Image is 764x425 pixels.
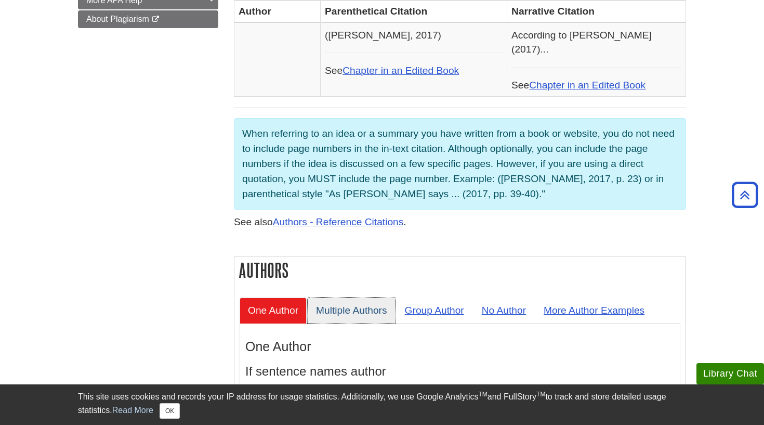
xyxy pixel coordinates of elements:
sup: TM [478,391,487,398]
div: This site uses cookies and records your IP address for usage statistics. Additionally, we use Goo... [78,391,686,419]
a: Authors - Reference Citations [273,216,404,227]
a: Read More [112,406,153,415]
a: More Author Examples [535,298,653,323]
a: No Author [473,298,534,323]
sup: TM [536,391,545,398]
p: According to [PERSON_NAME] (2017)... [511,28,681,57]
a: One Author [240,298,307,323]
a: Chapter in an Edited Book [343,65,459,76]
button: Library Chat [696,363,764,384]
a: Multiple Authors [308,298,396,323]
a: Chapter in an Edited Book [529,80,646,91]
a: Group Author [397,298,472,323]
p: See also . [234,215,686,230]
a: Back to Top [728,188,761,202]
button: Close [160,403,180,419]
i: This link opens in a new window [151,16,160,23]
span: About Plagiarism [86,15,149,23]
a: About Plagiarism [78,10,218,28]
h2: Authors [234,256,686,284]
p: ([PERSON_NAME], 2017) [325,28,503,42]
h3: One Author [245,339,675,354]
h4: If sentence names author [245,365,675,378]
p: When referring to an idea or a summary you have written from a book or website, you do not need t... [242,126,678,201]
